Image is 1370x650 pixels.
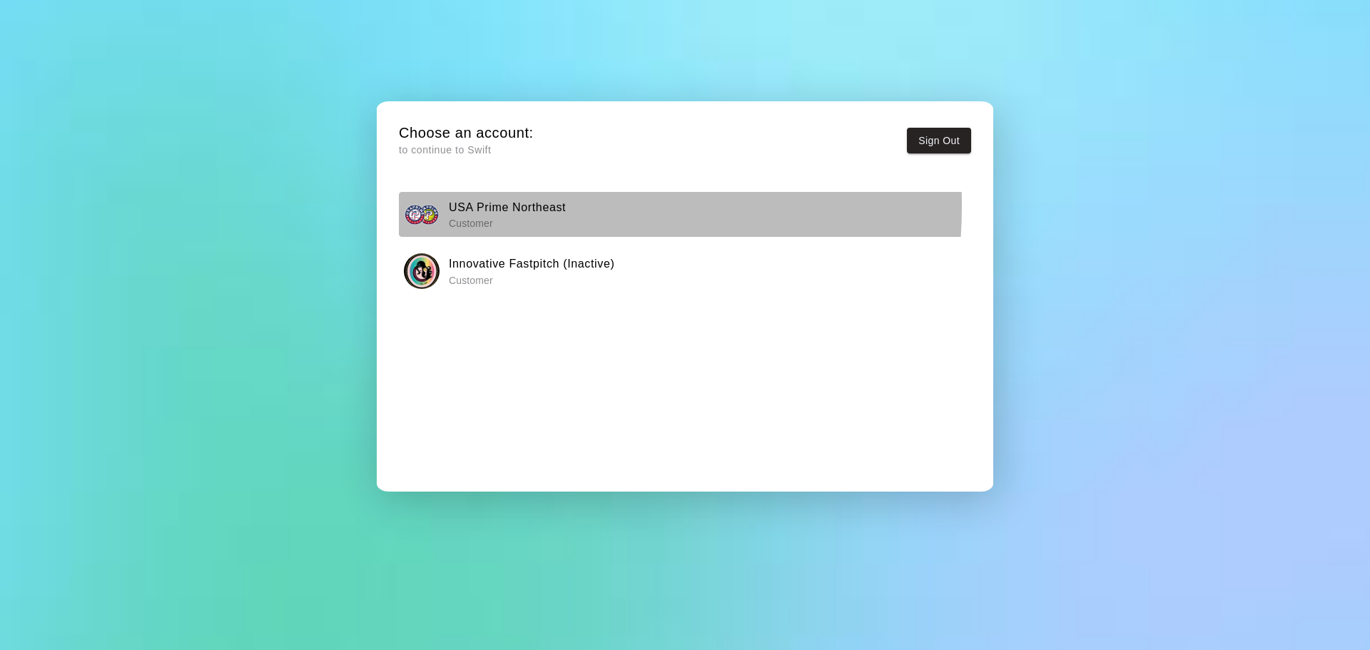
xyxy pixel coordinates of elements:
[449,198,566,217] h6: USA Prime Northeast
[399,192,971,237] button: USA Prime NortheastUSA Prime Northeast Customer
[399,123,534,143] h5: Choose an account:
[449,255,614,273] h6: Innovative Fastpitch (Inactive)
[404,253,440,289] img: Innovative Fastpitch
[449,216,566,230] p: Customer
[404,197,440,233] img: USA Prime Northeast
[907,128,971,154] button: Sign Out
[399,143,534,158] p: to continue to Swift
[449,273,614,288] p: Customer
[399,248,971,293] button: Innovative FastpitchInnovative Fastpitch (Inactive)Customer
